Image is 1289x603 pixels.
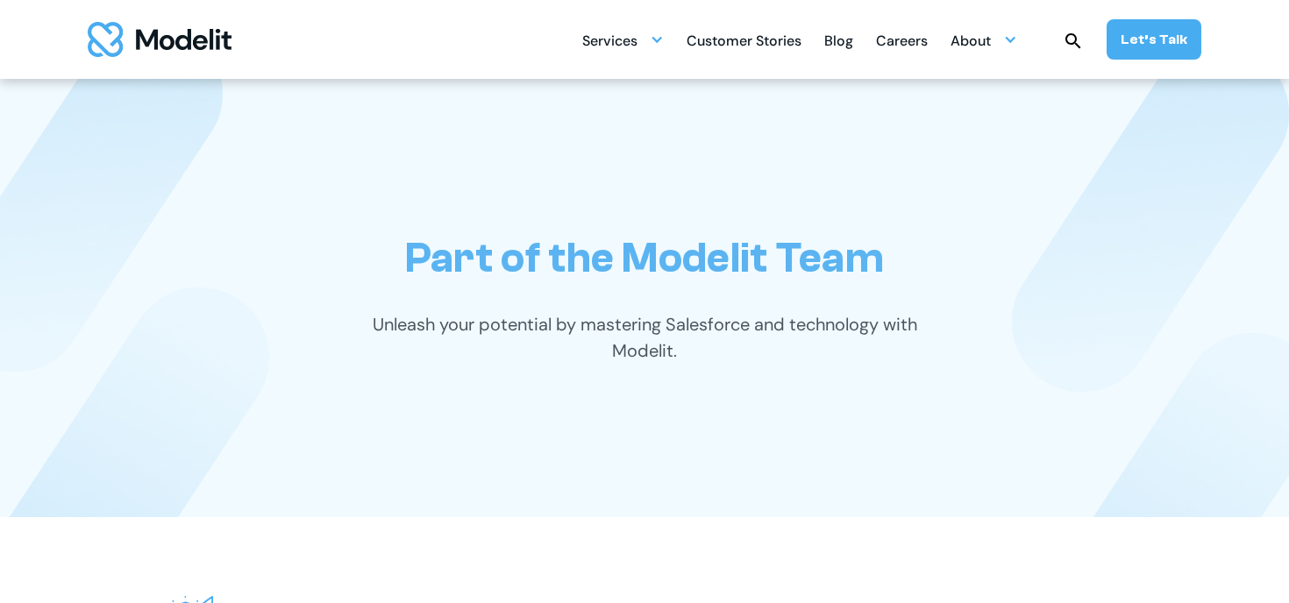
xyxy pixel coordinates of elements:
[951,25,991,60] div: About
[687,23,801,57] a: Customer Stories
[582,25,637,60] div: Services
[582,23,664,57] div: Services
[88,22,231,57] a: home
[876,23,928,57] a: Careers
[1107,19,1201,60] a: Let’s Talk
[687,25,801,60] div: Customer Stories
[824,25,853,60] div: Blog
[951,23,1017,57] div: About
[876,25,928,60] div: Careers
[88,22,231,57] img: modelit logo
[342,311,947,364] p: Unleash your potential by mastering Salesforce and technology with Modelit.
[1121,30,1187,49] div: Let’s Talk
[405,233,884,283] h1: Part of the Modelit Team
[824,23,853,57] a: Blog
